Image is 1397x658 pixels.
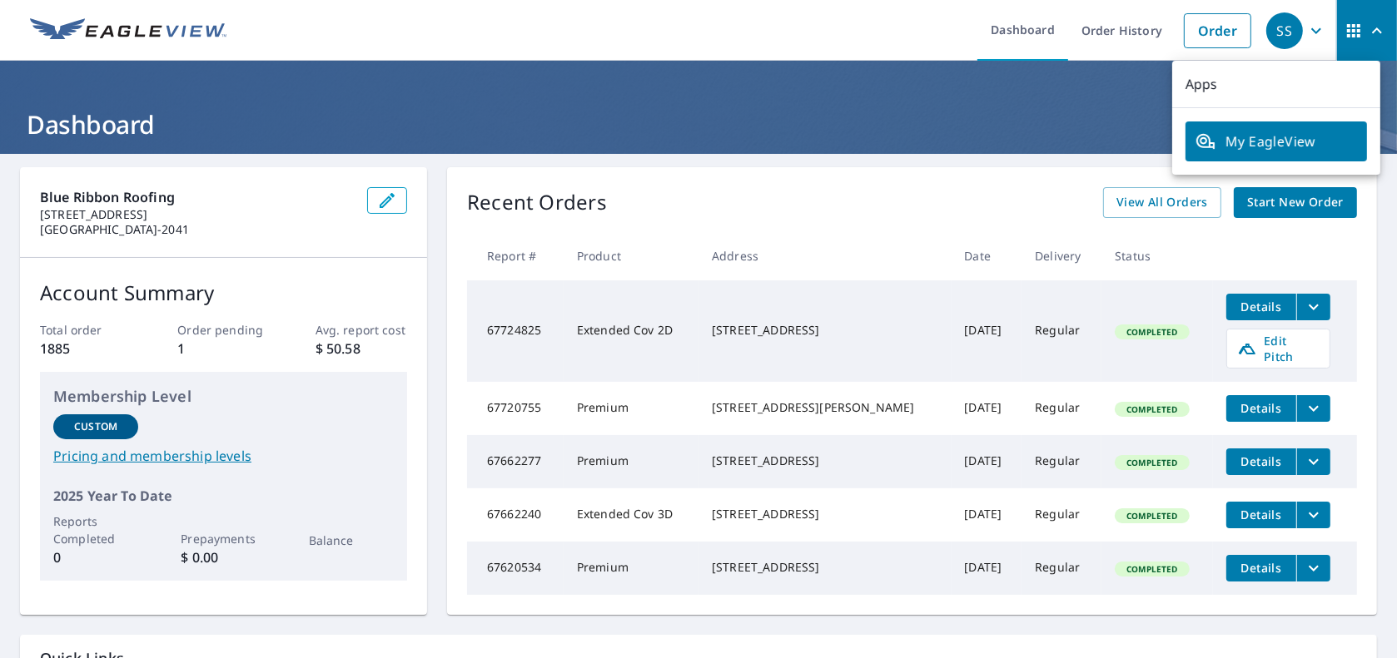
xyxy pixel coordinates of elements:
a: Pricing and membership levels [53,446,394,466]
td: Regular [1022,435,1101,488]
span: Details [1236,453,1286,469]
span: Details [1236,560,1286,576]
td: Regular [1022,382,1101,435]
span: Edit Pitch [1237,333,1320,364]
p: Total order [40,321,132,339]
td: 67662240 [467,488,564,542]
div: [STREET_ADDRESS][PERSON_NAME] [712,399,937,416]
td: Regular [1022,488,1101,542]
p: Reports Completed [53,512,138,547]
td: 67662277 [467,435,564,488]
p: Apps [1172,61,1380,108]
th: Report # [467,231,564,280]
div: SS [1266,12,1303,49]
td: Regular [1022,542,1101,595]
p: 1 [177,339,269,359]
button: detailsBtn-67724825 [1226,294,1296,320]
p: Custom [74,419,117,434]
th: Address [698,231,951,280]
button: detailsBtn-67720755 [1226,395,1296,422]
div: [STREET_ADDRESS] [712,559,937,576]
h1: Dashboard [20,107,1377,141]
td: 67724825 [467,280,564,382]
p: Account Summary [40,278,407,308]
button: filesDropdownBtn-67724825 [1296,294,1330,320]
td: [DATE] [952,435,1022,488]
td: [DATE] [952,280,1022,382]
td: Extended Cov 2D [564,280,698,382]
td: [DATE] [952,382,1022,435]
p: $ 0.00 [181,547,266,567]
p: $ 50.58 [316,339,407,359]
td: Premium [564,382,698,435]
span: Details [1236,299,1286,314]
div: [STREET_ADDRESS] [712,506,937,522]
a: Order [1184,13,1251,48]
a: My EagleView [1186,121,1367,161]
p: Recent Orders [467,187,607,218]
th: Status [1101,231,1213,280]
th: Delivery [1022,231,1101,280]
td: Premium [564,435,698,488]
span: Completed [1116,563,1187,575]
td: Premium [564,542,698,595]
button: detailsBtn-67662240 [1226,502,1296,528]
button: filesDropdownBtn-67620534 [1296,555,1330,581]
p: 1885 [40,339,132,359]
button: filesDropdownBtn-67720755 [1296,395,1330,422]
div: [STREET_ADDRESS] [712,453,937,469]
p: Membership Level [53,385,394,408]
p: 2025 Year To Date [53,486,394,506]
p: Avg. report cost [316,321,407,339]
img: EV Logo [30,18,226,43]
span: Completed [1116,457,1187,468]
p: [GEOGRAPHIC_DATA]-2041 [40,222,354,237]
button: filesDropdownBtn-67662277 [1296,448,1330,475]
span: My EagleView [1196,131,1357,151]
a: Edit Pitch [1226,329,1330,369]
p: Blue Ribbon Roofing [40,187,354,207]
td: [DATE] [952,542,1022,595]
td: 67720755 [467,382,564,435]
span: Details [1236,400,1286,416]
button: detailsBtn-67662277 [1226,448,1296,475]
td: Extended Cov 3D [564,488,698,542]
p: 0 [53,547,138,567]
span: Completed [1116,510,1187,522]
td: Regular [1022,280,1101,382]
th: Product [564,231,698,280]
span: View All Orders [1116,192,1208,213]
button: filesDropdownBtn-67662240 [1296,502,1330,528]
td: 67620534 [467,542,564,595]
p: Order pending [177,321,269,339]
span: Completed [1116,403,1187,415]
th: Date [952,231,1022,280]
p: [STREET_ADDRESS] [40,207,354,222]
a: Start New Order [1234,187,1357,218]
a: View All Orders [1103,187,1221,218]
span: Completed [1116,326,1187,338]
p: Balance [309,532,394,549]
button: detailsBtn-67620534 [1226,555,1296,581]
p: Prepayments [181,530,266,547]
td: [DATE] [952,488,1022,542]
div: [STREET_ADDRESS] [712,322,937,339]
span: Details [1236,507,1286,522]
span: Start New Order [1247,192,1344,213]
